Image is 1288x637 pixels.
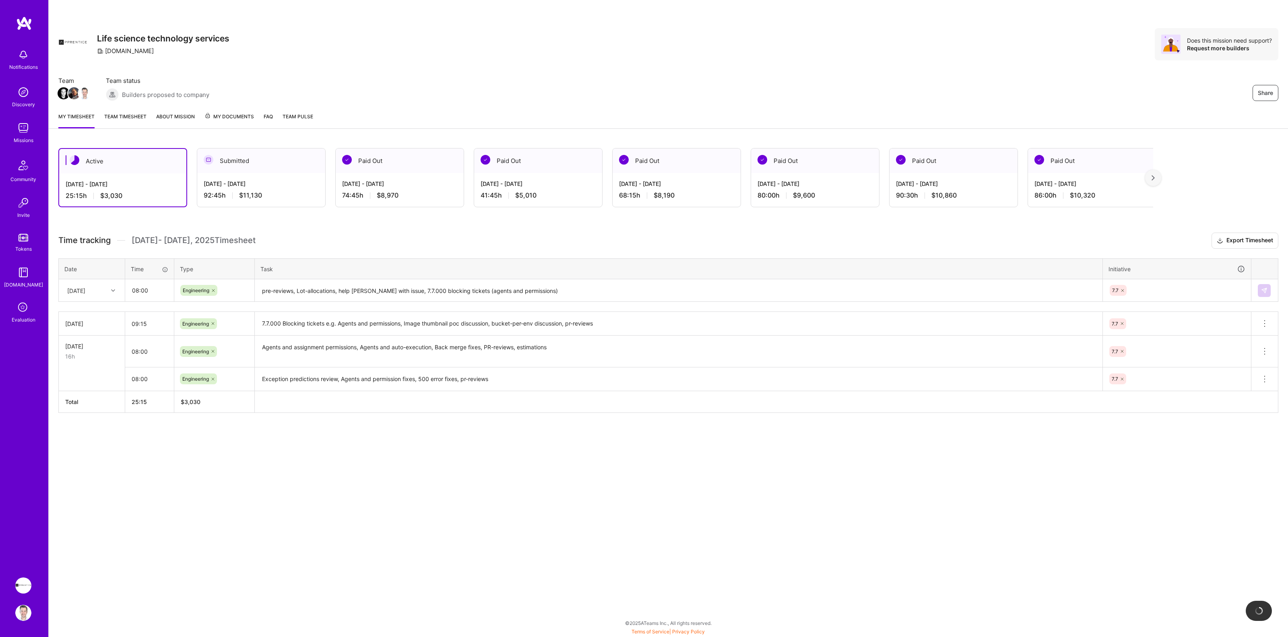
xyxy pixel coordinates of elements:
a: FAQ [264,112,273,128]
span: Team Pulse [283,113,313,120]
img: Paid Out [342,155,352,165]
a: My timesheet [58,112,95,128]
span: $8,970 [377,191,398,200]
div: [DATE] - [DATE] [481,179,596,188]
div: Initiative [1108,264,1245,274]
div: Active [59,149,186,173]
div: null [1258,284,1271,297]
div: Paid Out [474,148,602,173]
div: 16h [65,352,118,361]
div: Paid Out [1028,148,1156,173]
div: Invite [17,211,30,219]
i: icon CompanyGray [97,48,103,54]
div: [DATE] - [DATE] [896,179,1011,188]
span: Engineering [182,376,209,382]
img: tokens [19,234,28,241]
span: Team status [106,76,209,85]
img: teamwork [15,120,31,136]
div: 90:30 h [896,191,1011,200]
div: [DATE] - [DATE] [204,179,319,188]
a: Apprentice: Life science technology services [13,577,33,594]
span: Team [58,76,90,85]
a: Team Member Avatar [79,87,90,100]
img: Team Member Avatar [78,87,91,99]
div: Paid Out [751,148,879,173]
button: Export Timesheet [1212,233,1278,249]
div: Evaluation [12,315,35,324]
span: Engineering [183,287,209,293]
span: My Documents [204,112,254,121]
img: Team Member Avatar [68,87,80,99]
span: Share [1258,89,1273,97]
span: [DATE] - [DATE] , 2025 Timesheet [132,235,256,245]
th: Total [59,391,125,412]
h3: Life science technology services [97,33,229,43]
a: User Avatar [13,605,33,621]
textarea: pre-reviews, Lot-allocations, help [PERSON_NAME] with issue, 7.7.000 blocking tickets (agents and... [256,280,1102,301]
div: Discovery [12,100,35,109]
span: $9,600 [793,191,815,200]
input: HH:MM [125,368,174,390]
div: Paid Out [613,148,741,173]
div: 68:15 h [619,191,734,200]
input: HH:MM [125,341,174,362]
div: [DATE] [67,286,85,295]
img: Invite [15,195,31,211]
div: [DATE] [65,342,118,350]
img: Paid Out [481,155,490,165]
div: Community [10,175,36,183]
div: Submitted [197,148,325,173]
span: $11,130 [239,191,262,200]
img: Paid Out [896,155,906,165]
textarea: Exception predictions review, Agents and permission fixes, 500 error fixes, pr-reviews [256,368,1102,390]
span: | [632,629,705,635]
div: [DATE] - [DATE] [1034,179,1150,188]
a: Team Pulse [283,112,313,128]
span: $3,030 [100,192,122,200]
a: Team timesheet [104,112,147,128]
i: icon Chevron [111,289,115,293]
div: [DATE] - [DATE] [619,179,734,188]
div: Time [131,265,168,273]
img: discovery [15,84,31,100]
a: Team Member Avatar [58,87,69,100]
img: Builders proposed to company [106,88,119,101]
th: Date [59,258,125,279]
img: loading [1255,607,1263,615]
span: $ 3,030 [181,398,200,405]
img: logo [16,16,32,31]
a: Team Member Avatar [69,87,79,100]
img: Community [14,156,33,175]
span: 7.7 [1112,287,1119,293]
div: [DATE] - [DATE] [342,179,457,188]
img: Submit [1261,287,1267,294]
div: Request more builders [1187,44,1272,52]
span: $8,190 [654,191,675,200]
img: User Avatar [15,605,31,621]
i: icon Download [1217,237,1223,245]
div: Does this mission need support? [1187,37,1272,44]
textarea: 7.7.000 Blocking tickets e.g. Agents and permissions, Image thumbnail poc discussion, bucket-per-... [256,313,1102,335]
div: Notifications [9,63,38,71]
textarea: Agents and assignment permissions, Agents and auto-execution, Back merge fixes, PR-reviews, estim... [256,336,1102,367]
i: icon SelectionTeam [16,300,31,315]
input: HH:MM [126,280,173,301]
div: © 2025 ATeams Inc., All rights reserved. [48,613,1288,633]
span: Time tracking [58,235,111,245]
img: Team Member Avatar [58,87,70,99]
div: Tokens [15,245,32,253]
span: Engineering [182,348,209,355]
div: [DATE] [65,320,118,328]
img: bell [15,47,31,63]
span: Engineering [182,321,209,327]
img: Avatar [1161,35,1181,54]
span: Builders proposed to company [122,91,209,99]
img: right [1152,175,1155,181]
span: $5,010 [515,191,537,200]
div: Paid Out [890,148,1018,173]
img: Paid Out [1034,155,1044,165]
th: Type [174,258,255,279]
div: [DOMAIN_NAME] [97,47,154,55]
img: Submitted [204,155,213,165]
img: Company Logo [58,28,87,57]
